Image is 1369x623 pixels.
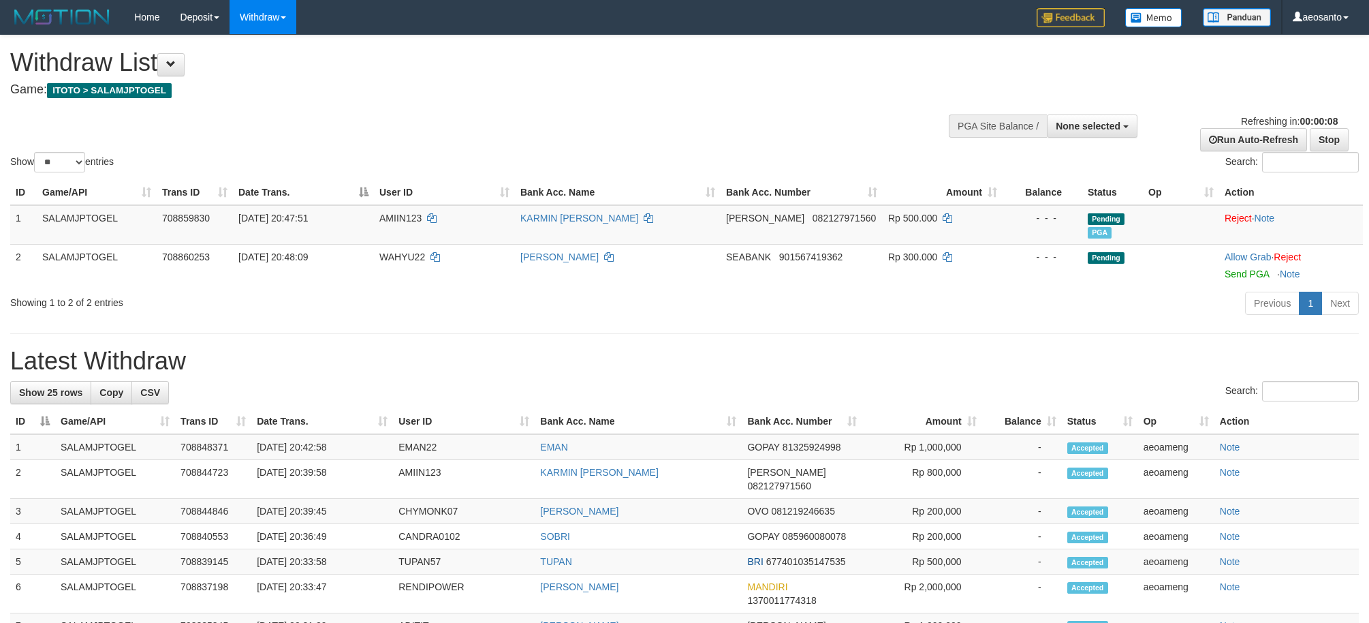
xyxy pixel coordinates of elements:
span: Copy 677401035147535 to clipboard [766,556,846,567]
th: Amount: activate to sort column ascending [862,409,982,434]
span: · [1225,252,1274,262]
a: EMAN [540,442,567,453]
span: Pending [1088,252,1124,264]
td: 5 [10,549,55,575]
a: [PERSON_NAME] [540,581,618,592]
td: EMAN22 [393,434,535,460]
span: OVO [747,506,768,517]
td: SALAMJPTOGEL [55,499,175,524]
td: SALAMJPTOGEL [37,244,157,286]
td: - [982,524,1062,549]
td: SALAMJPTOGEL [55,460,175,499]
span: AMIIN123 [379,213,422,224]
span: MANDIRI [747,581,787,592]
img: panduan.png [1203,8,1271,27]
img: Button%20Memo.svg [1125,8,1182,27]
th: ID: activate to sort column descending [10,409,55,434]
span: Refreshing in: [1241,116,1338,127]
span: GOPAY [747,442,779,453]
span: GOPAY [747,531,779,542]
th: Amount: activate to sort column ascending [883,180,1003,205]
span: Copy 81325924998 to clipboard [783,442,841,453]
a: Stop [1310,128,1349,151]
input: Search: [1262,152,1359,172]
td: SALAMJPTOGEL [55,434,175,460]
a: Reject [1225,213,1252,224]
a: Note [1220,442,1240,453]
span: Accepted [1067,442,1108,454]
span: Copy 081219246635 to clipboard [772,506,835,517]
td: aeoameng [1138,575,1214,613]
button: None selected [1047,115,1137,138]
span: [DATE] 20:47:51 [238,213,308,224]
td: aeoameng [1138,434,1214,460]
span: Marked by aeoameng [1088,227,1112,239]
span: Accepted [1067,468,1108,479]
span: [PERSON_NAME] [726,213,804,224]
a: KARMIN [PERSON_NAME] [520,213,638,224]
td: [DATE] 20:39:58 [251,460,393,499]
span: Copy 085960080078 to clipboard [783,531,846,542]
a: SOBRI [540,531,570,542]
span: BRI [747,556,763,567]
td: Rp 200,000 [862,499,982,524]
td: 708848371 [175,434,251,460]
td: - [982,549,1062,575]
div: - - - [1008,211,1077,225]
td: 708837198 [175,575,251,613]
img: Feedback.jpg [1037,8,1105,27]
a: Note [1220,556,1240,567]
span: WAHYU22 [379,252,425,262]
a: KARMIN [PERSON_NAME] [540,467,658,478]
th: Bank Acc. Number: activate to sort column ascending [721,180,883,205]
span: Copy 082127971560 to clipboard [747,481,811,491]
span: Copy [99,387,123,398]
select: Showentries [34,152,85,172]
a: Show 25 rows [10,381,91,404]
div: PGA Site Balance / [949,115,1047,138]
th: Action [1219,180,1363,205]
td: 708840553 [175,524,251,549]
span: 708859830 [162,213,210,224]
td: [DATE] 20:36:49 [251,524,393,549]
span: 708860253 [162,252,210,262]
a: Allow Grab [1225,252,1271,262]
span: Accepted [1067,582,1108,594]
a: Note [1255,213,1275,224]
th: Game/API: activate to sort column ascending [37,180,157,205]
td: [DATE] 20:33:58 [251,549,393,575]
span: Accepted [1067,532,1108,543]
td: Rp 1,000,000 [862,434,982,460]
td: Rp 2,000,000 [862,575,982,613]
td: 1 [10,205,37,245]
td: 2 [10,460,55,499]
td: SALAMJPTOGEL [55,549,175,575]
th: Balance: activate to sort column ascending [982,409,1062,434]
span: CSV [140,387,160,398]
td: [DATE] 20:33:47 [251,575,393,613]
span: Show 25 rows [19,387,82,398]
td: 708844723 [175,460,251,499]
span: Copy 901567419362 to clipboard [779,252,843,262]
td: 708844846 [175,499,251,524]
th: ID [10,180,37,205]
td: · [1219,244,1363,286]
th: Action [1214,409,1359,434]
input: Search: [1262,381,1359,401]
a: Note [1220,506,1240,517]
span: [PERSON_NAME] [747,467,825,478]
td: [DATE] 20:42:58 [251,434,393,460]
td: aeoameng [1138,549,1214,575]
td: 3 [10,499,55,524]
span: Copy 1370011774318 to clipboard [747,595,816,606]
td: aeoameng [1138,460,1214,499]
span: Pending [1088,213,1124,225]
th: Bank Acc. Name: activate to sort column ascending [515,180,721,205]
td: aeoameng [1138,499,1214,524]
td: Rp 800,000 [862,460,982,499]
td: SALAMJPTOGEL [55,575,175,613]
td: SALAMJPTOGEL [37,205,157,245]
td: TUPAN57 [393,549,535,575]
th: Op: activate to sort column ascending [1143,180,1219,205]
th: Status: activate to sort column ascending [1062,409,1138,434]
